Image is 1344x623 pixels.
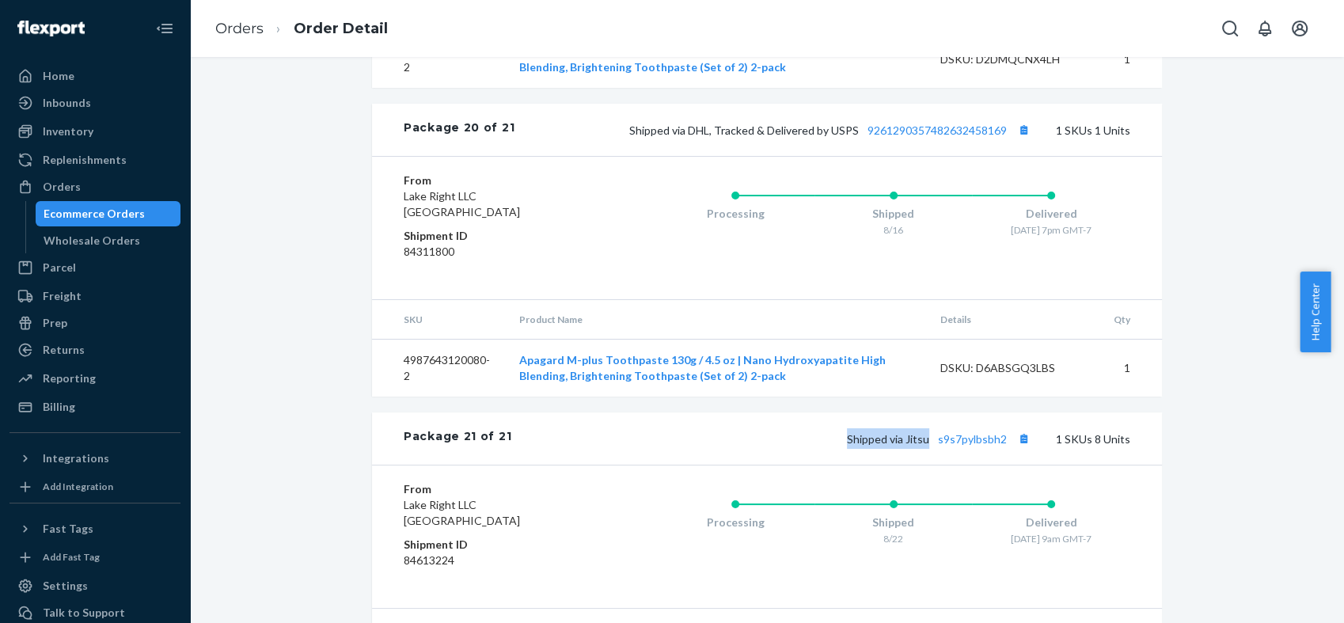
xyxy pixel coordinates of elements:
[814,515,973,530] div: Shipped
[511,428,1130,449] div: 1 SKUs 8 Units
[43,260,76,275] div: Parcel
[43,68,74,84] div: Home
[9,310,180,336] a: Prep
[1013,428,1034,449] button: Copy tracking number
[203,6,401,52] ol: breadcrumbs
[814,532,973,545] div: 8/22
[814,206,973,222] div: Shipped
[43,605,125,621] div: Talk to Support
[656,515,814,530] div: Processing
[9,548,180,567] a: Add Fast Tag
[44,206,145,222] div: Ecommerce Orders
[43,342,85,358] div: Returns
[1249,13,1281,44] button: Open notifications
[43,288,82,304] div: Freight
[404,120,514,140] div: Package 20 of 21
[9,119,180,144] a: Inventory
[940,51,1088,67] div: DSKU: D2DMQCNX4LH
[1101,339,1162,397] td: 1
[404,189,520,218] span: Lake Right LLC [GEOGRAPHIC_DATA]
[519,353,886,382] a: Apagard M-plus Toothpaste 130g / 4.5 oz | Nano Hydroxyapatite High Blending, Brightening Toothpas...
[43,550,100,564] div: Add Fast Tag
[938,432,1007,446] a: s9s7pylbsbh2
[814,223,973,237] div: 8/16
[868,123,1007,137] a: 9261290357482632458169
[149,13,180,44] button: Close Navigation
[36,201,181,226] a: Ecommerce Orders
[1284,13,1316,44] button: Open account menu
[940,360,1088,376] div: DSKU: D6ABSGQ3LBS
[404,537,593,553] dt: Shipment ID
[514,120,1130,140] div: 1 SKUs 1 Units
[372,339,507,397] td: 4987643120080-2
[215,20,264,37] a: Orders
[1101,300,1162,340] th: Qty
[9,366,180,391] a: Reporting
[847,432,1034,446] span: Shipped via Jitsu
[519,44,887,74] a: Apagard Premio Toothpaste 105g / 3.7 oz | Nano Hydroxyapatite High Blending, Brightening Toothpas...
[404,173,593,188] dt: From
[43,95,91,111] div: Inbounds
[9,283,180,309] a: Freight
[1013,120,1034,140] button: Copy tracking number
[9,174,180,199] a: Orders
[404,228,593,244] dt: Shipment ID
[9,255,180,280] a: Parcel
[44,233,140,249] div: Wholesale Orders
[36,228,181,253] a: Wholesale Orders
[9,394,180,420] a: Billing
[507,300,928,340] th: Product Name
[9,337,180,363] a: Returns
[9,516,180,541] button: Fast Tags
[9,573,180,598] a: Settings
[404,481,593,497] dt: From
[972,206,1130,222] div: Delivered
[972,532,1130,545] div: [DATE] 9am GMT-7
[43,123,93,139] div: Inventory
[656,206,814,222] div: Processing
[43,578,88,594] div: Settings
[1101,30,1162,88] td: 1
[43,152,127,168] div: Replenishments
[404,428,511,449] div: Package 21 of 21
[372,30,507,88] td: 4987643122183-2
[9,90,180,116] a: Inbounds
[43,480,113,493] div: Add Integration
[972,223,1130,237] div: [DATE] 7pm GMT-7
[1214,13,1246,44] button: Open Search Box
[404,244,593,260] dd: 84311800
[972,515,1130,530] div: Delivered
[9,446,180,471] button: Integrations
[43,521,93,537] div: Fast Tags
[9,147,180,173] a: Replenishments
[629,123,1034,137] span: Shipped via DHL, Tracked & Delivered by USPS
[43,179,81,195] div: Orders
[372,300,507,340] th: SKU
[9,63,180,89] a: Home
[1300,272,1331,352] button: Help Center
[927,300,1101,340] th: Details
[404,498,520,527] span: Lake Right LLC [GEOGRAPHIC_DATA]
[43,450,109,466] div: Integrations
[404,553,593,568] dd: 84613224
[43,399,75,415] div: Billing
[17,21,85,36] img: Flexport logo
[9,477,180,496] a: Add Integration
[43,370,96,386] div: Reporting
[43,315,67,331] div: Prep
[294,20,388,37] a: Order Detail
